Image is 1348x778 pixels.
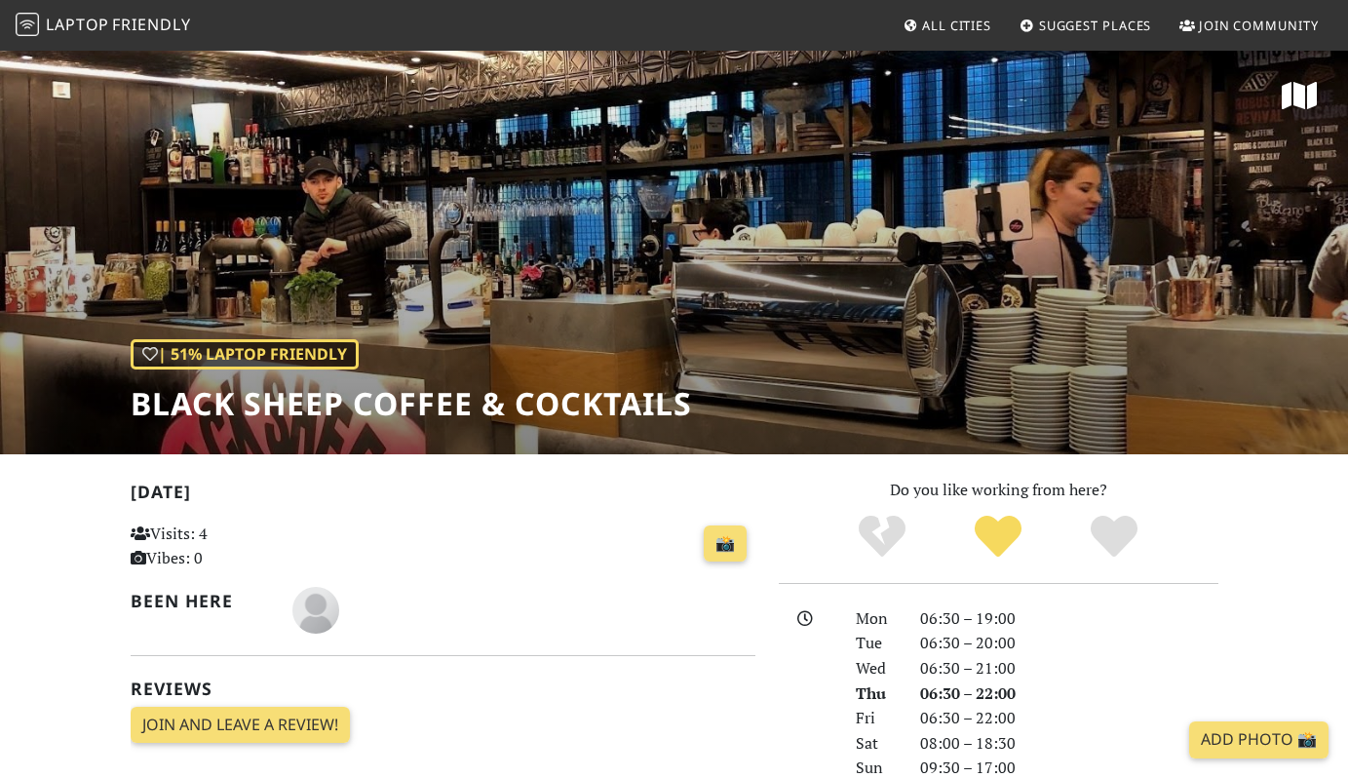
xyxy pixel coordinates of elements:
div: 06:30 – 21:00 [908,656,1230,681]
h1: Black Sheep Coffee & Cocktails [131,385,692,422]
div: 06:30 – 22:00 [908,681,1230,707]
div: 06:30 – 20:00 [908,631,1230,656]
a: All Cities [895,8,999,43]
img: LaptopFriendly [16,13,39,36]
span: Join Community [1199,17,1319,34]
a: Add Photo 📸 [1189,721,1329,759]
div: Tue [844,631,908,656]
h2: Been here [131,591,269,611]
span: Friendly [112,14,190,35]
img: blank-535327c66bd565773addf3077783bbfce4b00ec00e9fd257753287c682c7fa38.png [292,587,339,634]
a: LaptopFriendly LaptopFriendly [16,9,191,43]
p: Do you like working from here? [779,478,1218,503]
div: Fri [844,706,908,731]
span: Suggest Places [1039,17,1152,34]
a: Suggest Places [1012,8,1160,43]
div: Wed [844,656,908,681]
div: 06:30 – 22:00 [908,706,1230,731]
h2: Reviews [131,679,755,699]
span: Laptop [46,14,109,35]
a: Join Community [1172,8,1327,43]
div: Sat [844,731,908,757]
div: 06:30 – 19:00 [908,606,1230,632]
div: Yes [941,513,1057,562]
div: | 51% Laptop Friendly [131,339,359,370]
h2: [DATE] [131,482,755,510]
div: Thu [844,681,908,707]
a: 📸 [704,525,747,563]
p: Visits: 4 Vibes: 0 [131,522,324,571]
span: All Cities [922,17,991,34]
a: Join and leave a review! [131,707,350,744]
div: 08:00 – 18:30 [908,731,1230,757]
div: Definitely! [1056,513,1172,562]
span: Amy H [292,598,339,619]
div: No [825,513,941,562]
div: Mon [844,606,908,632]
